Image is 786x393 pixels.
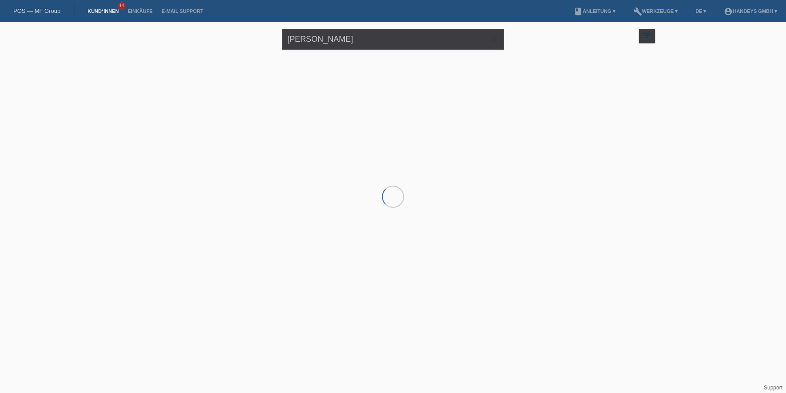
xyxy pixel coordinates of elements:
[719,8,782,14] a: account_circleHandeys GmbH ▾
[764,385,782,391] a: Support
[123,8,157,14] a: Einkäufe
[574,7,583,16] i: book
[629,8,683,14] a: buildWerkzeuge ▾
[83,8,123,14] a: Kund*innen
[157,8,208,14] a: E-Mail Support
[282,29,504,50] input: Suche...
[569,8,619,14] a: bookAnleitung ▾
[642,31,652,40] i: filter_list
[724,7,733,16] i: account_circle
[691,8,711,14] a: DE ▾
[633,7,642,16] i: build
[118,2,126,10] span: 14
[13,8,60,14] a: POS — MF Group
[489,34,500,44] i: close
